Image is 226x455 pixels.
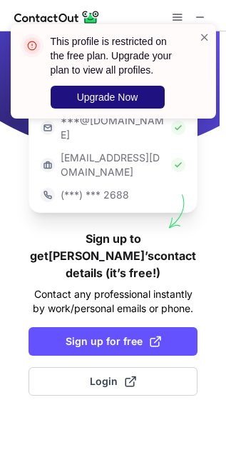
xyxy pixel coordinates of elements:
img: https://contactout.com/extension/app/static/media/login-phone-icon.bacfcb865e29de816d437549d7f4cb... [41,188,55,202]
span: Login [90,374,136,389]
button: Sign up for free [29,327,197,356]
img: error [21,34,43,57]
h1: Sign up to get [PERSON_NAME]’s contact details (it’s free!) [29,230,197,281]
button: Upgrade Now [51,86,165,109]
span: Sign up for free [66,334,161,349]
img: Check Icon [171,158,185,172]
p: Contact any professional instantly by work/personal emails or phone. [29,287,197,316]
button: Login [29,367,197,396]
p: [EMAIL_ADDRESS][DOMAIN_NAME] [61,151,165,179]
header: This profile is restricted on the free plan. Upgrade your plan to view all profiles. [51,34,182,77]
img: https://contactout.com/extension/app/static/media/login-work-icon.638a5007170bc45168077fde17b29a1... [41,158,55,172]
span: Upgrade Now [77,91,138,103]
img: ContactOut v5.3.10 [14,9,100,26]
